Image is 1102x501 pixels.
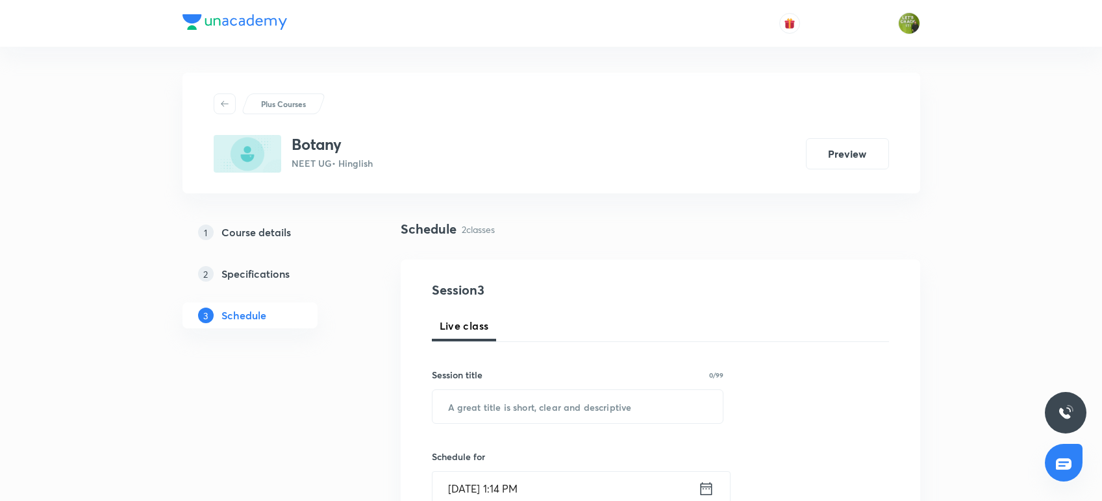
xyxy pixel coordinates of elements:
h6: Session title [432,368,482,382]
img: Gaurav Uppal [898,12,920,34]
h5: Course details [221,225,291,240]
p: Plus Courses [261,98,306,110]
button: avatar [779,13,800,34]
h5: Specifications [221,266,290,282]
h5: Schedule [221,308,266,323]
h6: Schedule for [432,450,724,463]
a: Company Logo [182,14,287,33]
button: Preview [806,138,889,169]
img: Company Logo [182,14,287,30]
p: NEET UG • Hinglish [292,156,373,170]
input: A great title is short, clear and descriptive [432,390,723,423]
h4: Schedule [401,219,457,239]
p: 2 classes [462,223,495,236]
img: avatar [784,18,795,29]
img: EAFFDE70-DFCE-4AB0-AAA4-6E6F332ABA12_plus.png [214,135,281,173]
span: Live class [440,318,489,334]
a: 2Specifications [182,261,359,287]
p: 2 [198,266,214,282]
img: ttu [1058,405,1073,421]
p: 3 [198,308,214,323]
h4: Session 3 [432,280,669,300]
a: 1Course details [182,219,359,245]
p: 1 [198,225,214,240]
h3: Botany [292,135,373,154]
p: 0/99 [709,372,723,378]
